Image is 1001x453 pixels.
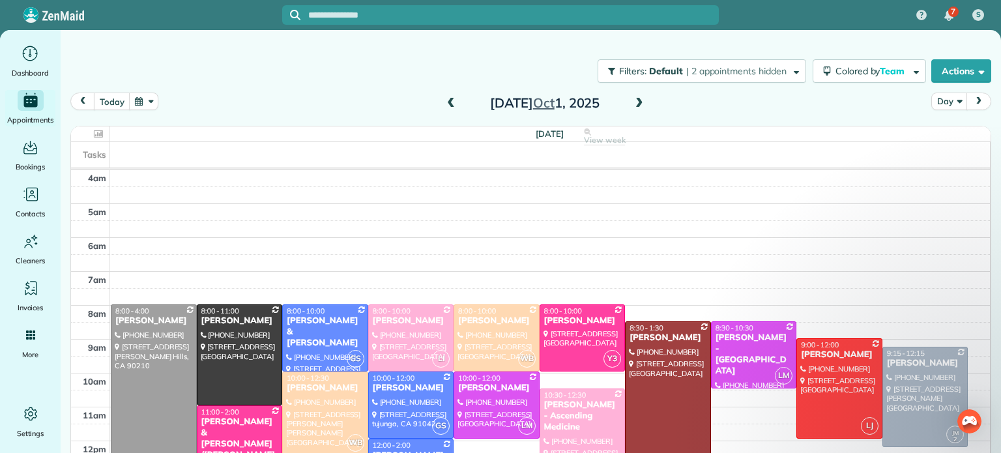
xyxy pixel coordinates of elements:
a: Invoices [5,278,55,314]
span: LM [518,417,536,435]
div: [PERSON_NAME] [800,349,878,360]
span: 8:00 - 10:00 [373,306,411,315]
span: 11am [83,410,106,420]
span: WB [347,434,364,452]
div: [PERSON_NAME] [544,315,622,327]
span: WB [518,350,536,368]
span: More [22,348,38,361]
span: Default [649,65,684,77]
span: 8:00 - 4:00 [115,306,149,315]
span: 6am [88,241,106,251]
button: Filters: Default | 2 appointments hidden [598,59,805,83]
a: Filters: Default | 2 appointments hidden [591,59,805,83]
button: Actions [931,59,991,83]
span: JM [952,429,959,436]
span: 8:00 - 10:00 [544,306,582,315]
span: Tasks [83,149,106,160]
span: 10:30 - 12:30 [544,390,587,400]
a: Contacts [5,184,55,220]
span: 9am [88,342,106,353]
span: 11:00 - 2:00 [201,407,239,416]
span: S [976,10,981,20]
span: 7 [951,7,955,17]
div: 7 unread notifications [935,1,963,30]
span: 8am [88,308,106,319]
button: prev [70,93,95,110]
small: 2 [947,433,963,446]
span: 4am [88,173,106,183]
button: Day [931,93,967,110]
div: [PERSON_NAME] [115,315,193,327]
a: Dashboard [5,43,55,80]
span: Filters: [619,65,646,77]
div: [PERSON_NAME] [886,358,965,369]
span: GS [432,417,450,435]
span: 8:30 - 1:30 [630,323,663,332]
div: [PERSON_NAME] [457,315,536,327]
div: [PERSON_NAME] [372,315,450,327]
button: Focus search [282,10,300,20]
div: [PERSON_NAME] [457,383,536,394]
span: Team [880,65,907,77]
span: Contacts [16,207,45,220]
span: 10am [83,376,106,387]
button: today [94,93,130,110]
span: LI [432,350,450,368]
span: Colored by [835,65,909,77]
span: Settings [17,427,44,440]
span: Oct [533,95,555,111]
div: [PERSON_NAME] [629,332,707,343]
div: [PERSON_NAME] - Ascending Medicine [544,400,622,433]
span: 12:00 - 2:00 [373,441,411,450]
span: [DATE] [536,128,564,139]
span: Dashboard [12,66,49,80]
span: 10:00 - 12:30 [287,373,329,383]
span: GS [347,350,364,368]
a: Settings [5,403,55,440]
a: Appointments [5,90,55,126]
span: Y3 [603,350,621,368]
span: 7am [88,274,106,285]
span: 8:00 - 10:00 [458,306,496,315]
button: Colored byTeam [813,59,926,83]
span: Bookings [16,160,46,173]
span: 9:15 - 12:15 [887,349,925,358]
span: 10:00 - 12:00 [458,373,500,383]
button: next [966,93,991,110]
h2: [DATE] 1, 2025 [463,96,626,110]
span: 8:00 - 11:00 [201,306,239,315]
span: LJ [861,417,878,435]
span: 8:00 - 10:00 [287,306,325,315]
div: [PERSON_NAME] [201,315,279,327]
div: [PERSON_NAME] [372,383,450,394]
div: [PERSON_NAME] - [GEOGRAPHIC_DATA] [715,332,793,377]
span: Invoices [18,301,44,314]
span: 10:00 - 12:00 [373,373,415,383]
span: LM [775,367,792,385]
div: [PERSON_NAME] & [PERSON_NAME] [286,315,364,349]
a: Bookings [5,137,55,173]
span: 8:30 - 10:30 [716,323,753,332]
span: Cleaners [16,254,45,267]
span: View week [584,135,626,145]
iframe: Intercom live chat [957,409,988,440]
span: 9:00 - 12:00 [801,340,839,349]
span: 5am [88,207,106,217]
a: Cleaners [5,231,55,267]
span: | 2 appointments hidden [686,65,787,77]
div: [PERSON_NAME] [286,383,364,394]
svg: Focus search [290,10,300,20]
span: Appointments [7,113,54,126]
